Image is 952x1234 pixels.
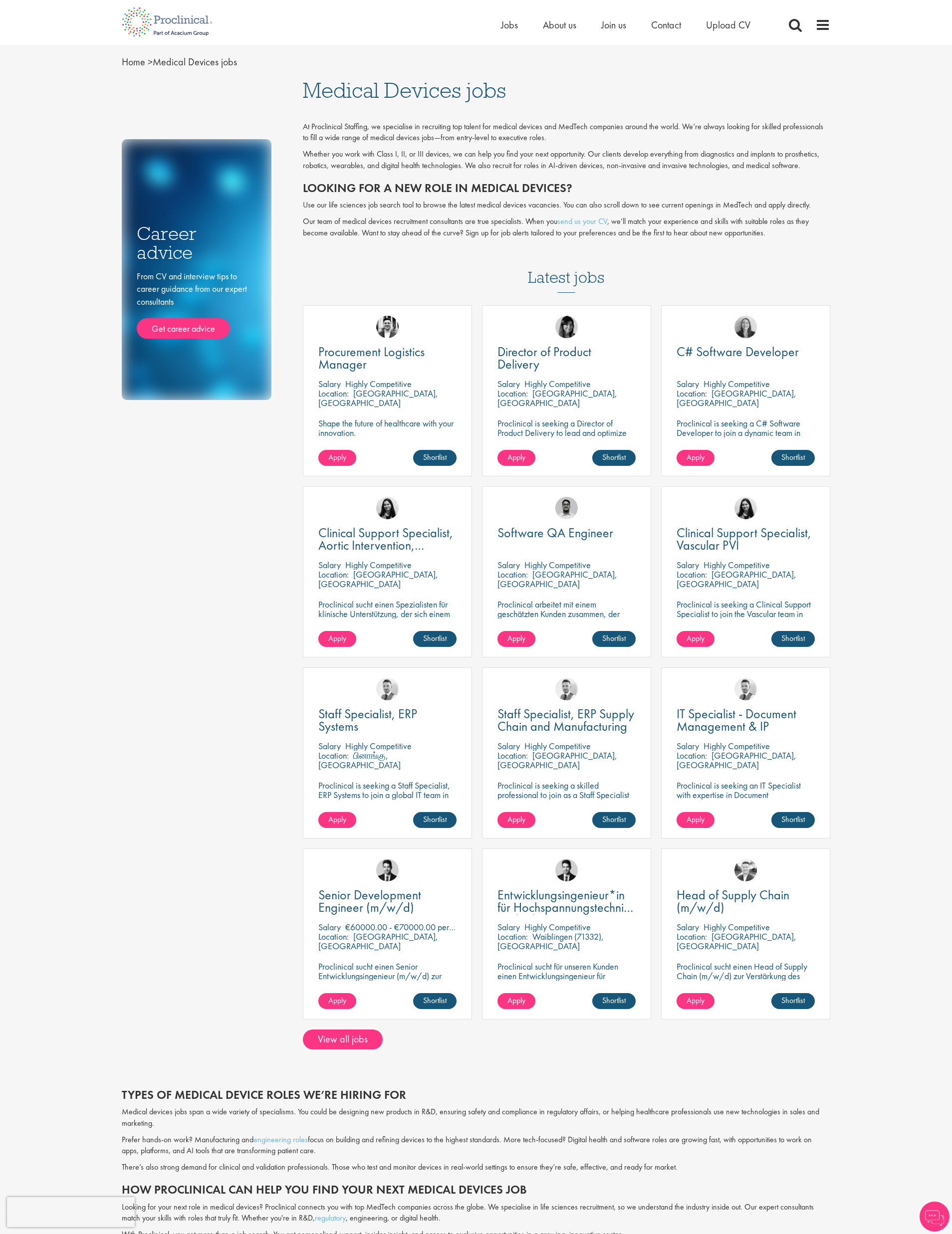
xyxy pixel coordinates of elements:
[677,527,815,552] a: Clinical Support Specialist, Vascular PVI
[345,559,412,571] p: Highly Competitive
[318,921,341,933] span: Salary
[706,18,750,31] a: Upload CV
[318,569,349,580] span: Location:
[318,631,356,647] a: Apply
[122,1183,830,1196] h2: How Proclinical can help you find your next medical devices job
[303,149,831,172] p: Whether you work with Class I, II, or III devices, we can help you find your next opportunity. Ou...
[318,600,457,647] p: Proclinical sucht einen Spezialisten für klinische Unterstützung, der sich einem dynamischen Team...
[345,921,474,933] p: €60000.00 - €70000.00 per annum
[318,388,438,409] p: [GEOGRAPHIC_DATA], [GEOGRAPHIC_DATA]
[592,631,636,647] a: Shortlist
[318,931,349,942] span: Location:
[318,343,425,373] span: Procurement Logistics Manager
[376,678,399,700] img: Giovanni Esposito
[601,18,626,31] a: Join us
[376,497,399,519] a: Indre Stankeviciute
[497,378,520,390] span: Salary
[677,388,707,399] span: Location:
[677,886,789,916] span: Head of Supply Chain (m/w/d)
[734,859,757,881] img: Lukas Eckert
[497,705,634,735] span: Staff Specialist, ERP Supply Chain and Manufacturing
[687,633,705,643] span: Apply
[497,569,528,580] span: Location:
[704,378,770,390] p: Highly Competitive
[734,497,757,519] img: Indre Stankeviciute
[497,931,528,942] span: Location:
[497,921,520,933] span: Salary
[497,750,617,771] p: [GEOGRAPHIC_DATA], [GEOGRAPHIC_DATA]
[734,678,757,700] a: Giovanni Esposito
[315,1213,346,1223] a: regulatory
[318,705,417,735] span: Staff Specialist, ERP Systems
[507,995,525,1006] span: Apply
[497,993,535,1009] a: Apply
[318,750,401,771] p: பினாங்கு, [GEOGRAPHIC_DATA]
[677,418,815,456] p: Proclinical is seeking a C# Software Developer to join a dynamic team in [GEOGRAPHIC_DATA], [GEOG...
[677,962,815,1000] p: Proclinical sucht einen Head of Supply Chain (m/w/d) zur Verstärkung des Teams unseres Kunden in ...
[413,993,457,1009] a: Shortlist
[318,781,457,819] p: Proclinical is seeking a Staff Specialist, ERP Systems to join a global IT team in [GEOGRAPHIC_DA...
[555,678,578,700] img: Giovanni Esposito
[497,388,528,399] span: Location:
[413,631,457,647] a: Shortlist
[345,378,412,390] p: Highly Competitive
[318,993,356,1009] a: Apply
[376,859,399,881] a: Thomas Wenig
[328,633,346,643] span: Apply
[687,452,705,462] span: Apply
[528,244,605,293] h3: Latest jobs
[253,1134,308,1145] a: engineering roles
[376,316,399,338] img: Edward Little
[543,18,576,31] span: About us
[771,993,815,1009] a: Shortlist
[555,859,578,881] img: Thomas Wenig
[497,962,636,990] p: Proclinical sucht für unseren Kunden einen Entwicklungsingenieur für Hochspannungstechnik (m/w/d).
[122,1106,830,1129] p: Medical devices jobs span a wide variety of specialisms. You could be designing new products in R...
[122,1088,830,1101] h2: Types of medical device roles we’re hiring for
[677,889,815,914] a: Head of Supply Chain (m/w/d)
[318,388,349,399] span: Location:
[303,77,506,104] span: Medical Devices jobs
[771,450,815,466] a: Shortlist
[771,812,815,828] a: Shortlist
[318,962,457,990] p: Proclinical sucht einen Senior Entwicklungsingenieur (m/w/d) zur Festanstellung bei unserem Kunden.
[651,18,681,31] span: Contact
[497,708,636,733] a: Staff Specialist, ERP Supply Chain and Manufacturing
[137,224,256,262] h3: Career advice
[318,931,438,952] p: [GEOGRAPHIC_DATA], [GEOGRAPHIC_DATA]
[524,921,591,933] p: Highly Competitive
[507,452,525,462] span: Apply
[677,750,707,761] span: Location:
[497,524,613,541] span: Software QA Engineer
[687,995,705,1006] span: Apply
[122,55,237,68] span: Medical Devices jobs
[677,569,796,590] p: [GEOGRAPHIC_DATA], [GEOGRAPHIC_DATA]
[687,814,705,824] span: Apply
[497,569,617,590] p: [GEOGRAPHIC_DATA], [GEOGRAPHIC_DATA]
[413,450,457,466] a: Shortlist
[148,55,153,68] span: >
[497,781,636,819] p: Proclinical is seeking a skilled professional to join as a Staff Specialist focusing on ERP Suppl...
[318,450,356,466] a: Apply
[137,318,230,339] a: Get career advice
[677,346,815,358] a: C# Software Developer
[318,559,341,571] span: Salary
[303,121,831,144] p: At Proclinical Staffing, we specialise in recruiting top talent for medical devices and MedTech c...
[328,814,346,824] span: Apply
[677,740,699,752] span: Salary
[318,527,457,552] a: Clinical Support Specialist, Aortic Intervention, Vascular
[524,740,591,752] p: Highly Competitive
[318,708,457,733] a: Staff Specialist, ERP Systems
[318,889,457,914] a: Senior Development Engineer (m/w/d)
[122,1202,830,1225] p: Looking for your next role in medical devices? Proclinical connects you with top MedTech companie...
[497,889,636,914] a: Entwicklungsingenieur*in für Hochspannungstechnik (m/w/d)
[677,705,796,735] span: IT Specialist - Document Management & IP
[497,600,636,637] p: Proclinical arbeitet mit einem geschätzten Kunden zusammen, der einen Software-QA-Ingenieur zur V...
[734,316,757,338] img: Mia Kellerman
[497,631,535,647] a: Apply
[303,182,831,195] h2: Looking for a new role in medical devices?
[704,921,770,933] p: Highly Competitive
